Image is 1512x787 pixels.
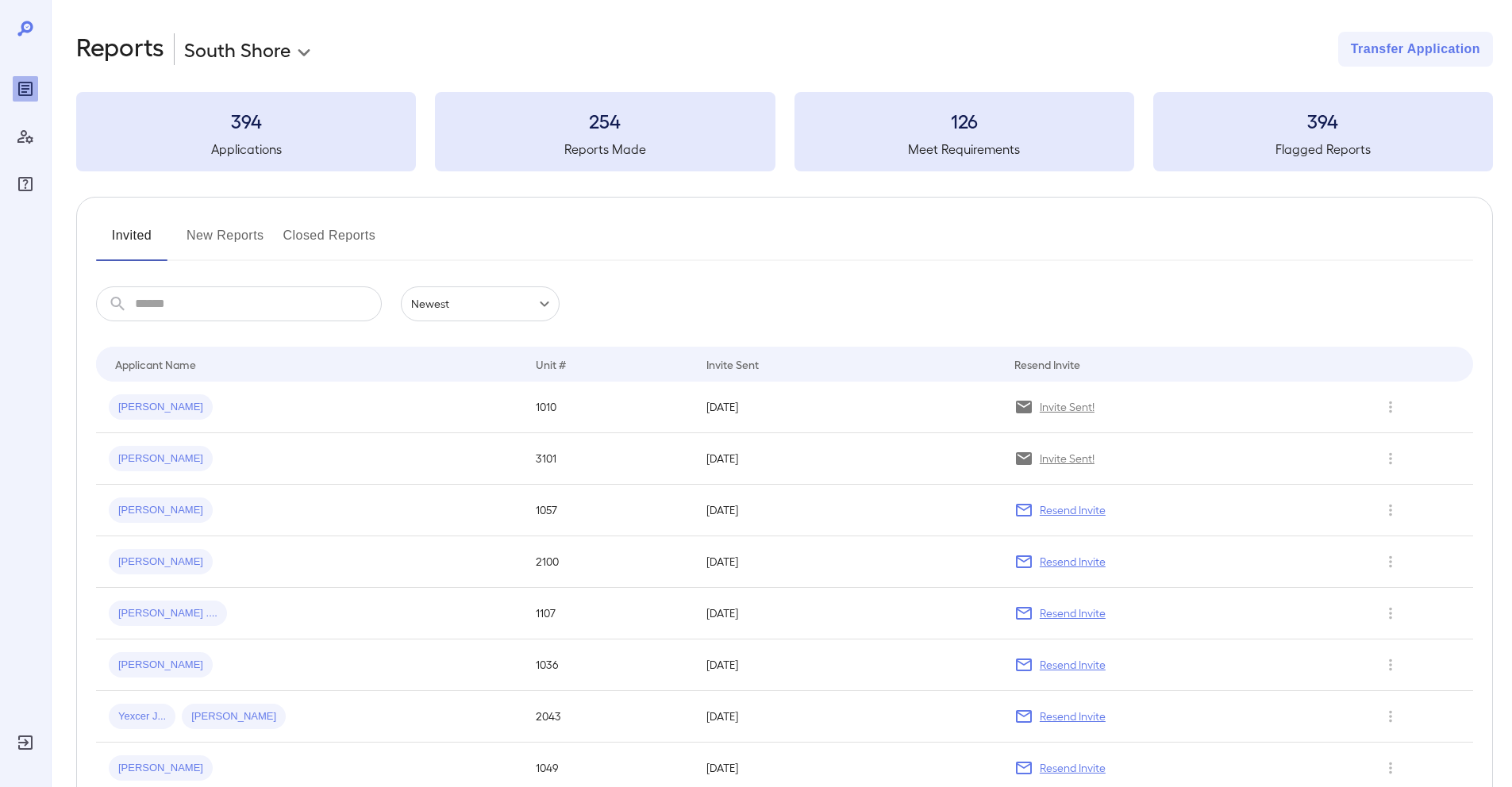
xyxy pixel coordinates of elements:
[109,709,175,724] span: Yexcer J...
[1378,755,1403,781] button: Row Actions
[1378,497,1403,523] button: Row Actions
[694,588,1001,639] td: [DATE]
[283,223,376,261] button: Closed Reports
[109,658,213,673] span: [PERSON_NAME]
[435,140,775,159] h5: Reports Made
[794,108,1134,133] h3: 126
[1378,446,1403,471] button: Row Actions
[109,761,213,776] span: [PERSON_NAME]
[184,36,290,62] p: South Shore
[109,400,213,415] span: [PERSON_NAME]
[1014,355,1080,374] div: Resend Invite
[694,382,1001,433] td: [DATE]
[13,76,38,102] div: Reports
[536,355,566,374] div: Unit #
[109,503,213,518] span: [PERSON_NAME]
[1040,451,1095,466] p: Invite Sent!
[706,355,759,374] div: Invite Sent
[13,730,38,755] div: Log Out
[76,108,416,133] h3: 394
[1378,549,1403,574] button: Row Actions
[109,451,213,466] span: [PERSON_NAME]
[401,286,560,321] div: Newest
[109,555,213,570] span: [PERSON_NAME]
[523,536,694,588] td: 2100
[76,32,164,67] h2: Reports
[694,536,1001,588] td: [DATE]
[187,223,264,261] button: New Reports
[1338,32,1493,67] button: Transfer Application
[13,171,38,197] div: FAQ
[1040,399,1095,415] p: Invite Sent!
[523,433,694,485] td: 3101
[1378,394,1403,420] button: Row Actions
[1378,704,1403,729] button: Row Actions
[1040,554,1106,570] p: Resend Invite
[109,606,227,621] span: [PERSON_NAME] ....
[694,485,1001,536] td: [DATE]
[76,92,1493,171] summary: 394Applications254Reports Made126Meet Requirements394Flagged Reports
[794,140,1134,159] h5: Meet Requirements
[435,108,775,133] h3: 254
[523,485,694,536] td: 1057
[96,223,167,261] button: Invited
[694,691,1001,743] td: [DATE]
[1040,657,1106,673] p: Resend Invite
[694,433,1001,485] td: [DATE]
[1040,760,1106,776] p: Resend Invite
[1378,601,1403,626] button: Row Actions
[1040,502,1106,518] p: Resend Invite
[694,639,1001,691] td: [DATE]
[76,140,416,159] h5: Applications
[1040,708,1106,724] p: Resend Invite
[1378,652,1403,678] button: Row Actions
[523,639,694,691] td: 1036
[1040,605,1106,621] p: Resend Invite
[1153,140,1493,159] h5: Flagged Reports
[523,691,694,743] td: 2043
[523,382,694,433] td: 1010
[523,588,694,639] td: 1107
[1153,108,1493,133] h3: 394
[13,124,38,149] div: Manage Users
[182,709,286,724] span: [PERSON_NAME]
[115,355,196,374] div: Applicant Name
